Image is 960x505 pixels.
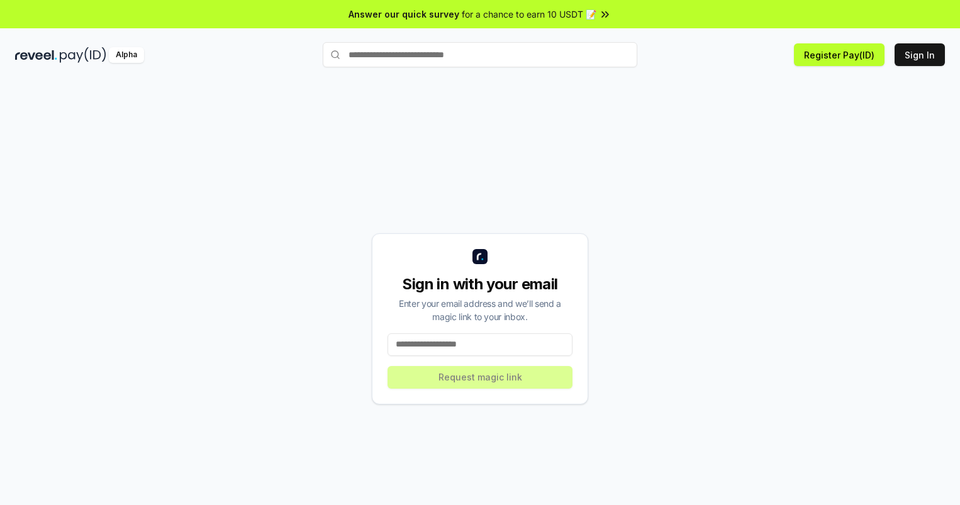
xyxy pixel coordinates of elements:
div: Alpha [109,47,144,63]
button: Register Pay(ID) [794,43,885,66]
img: reveel_dark [15,47,57,63]
button: Sign In [895,43,945,66]
span: Answer our quick survey [349,8,459,21]
div: Sign in with your email [388,274,572,294]
img: logo_small [472,249,488,264]
span: for a chance to earn 10 USDT 📝 [462,8,596,21]
div: Enter your email address and we’ll send a magic link to your inbox. [388,297,572,323]
img: pay_id [60,47,106,63]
